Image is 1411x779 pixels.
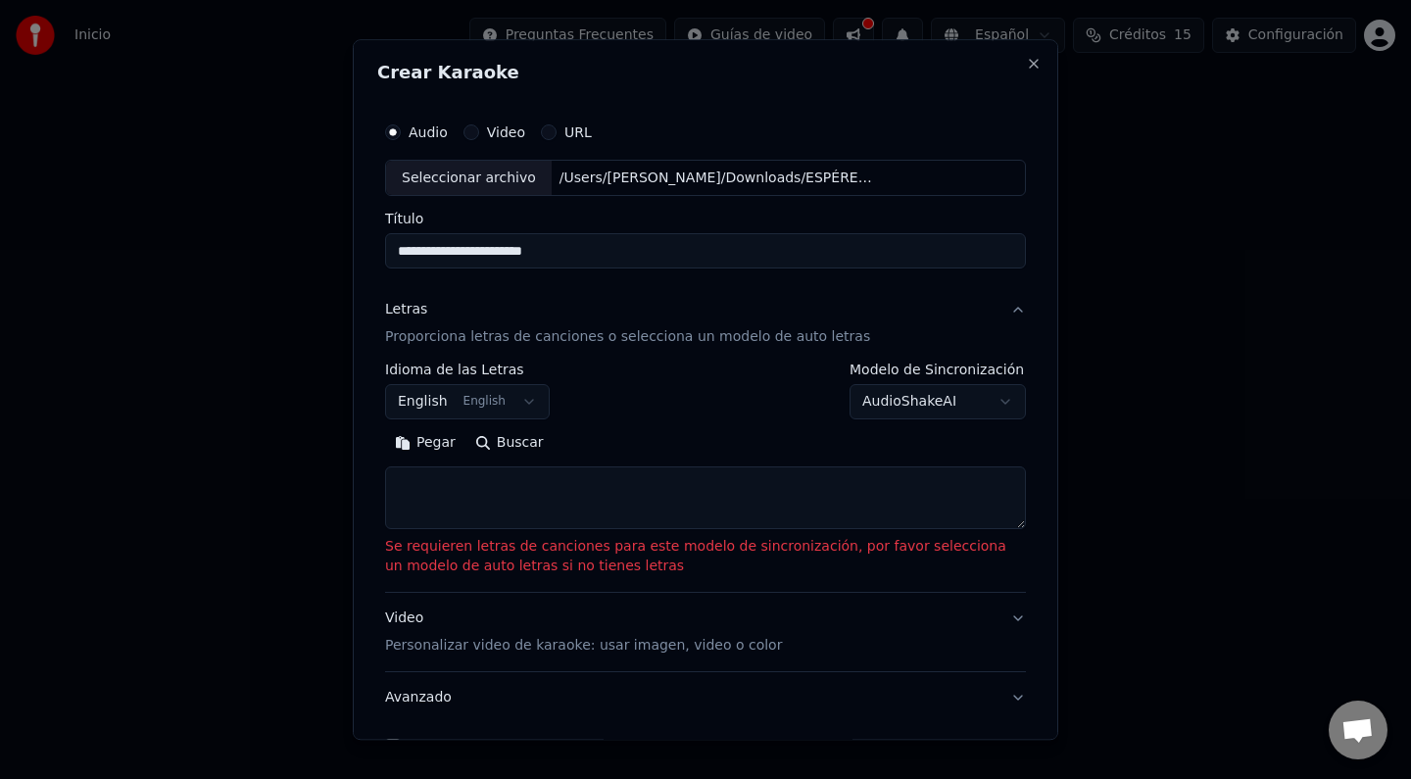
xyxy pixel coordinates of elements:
button: Avanzado [385,673,1026,724]
div: Video [385,609,782,657]
label: Título [385,213,1026,226]
button: Buscar [465,428,554,460]
label: URL [564,125,592,139]
button: LetrasProporciona letras de canciones o selecciona un modelo de auto letras [385,285,1026,364]
div: Letras [385,301,427,320]
div: LetrasProporciona letras de canciones o selecciona un modelo de auto letras [385,364,1026,593]
label: Modelo de Sincronización [850,364,1026,377]
p: Proporciona letras de canciones o selecciona un modelo de auto letras [385,328,870,348]
button: VideoPersonalizar video de karaoke: usar imagen, video o color [385,594,1026,672]
p: Personalizar video de karaoke: usar imagen, video o color [385,637,782,657]
div: /Users/[PERSON_NAME]/Downloads/ESPÉRENME - DR [PERSON_NAME] .mp3 [552,169,885,188]
label: Audio [409,125,448,139]
h2: Crear Karaoke [377,64,1034,81]
p: Se requieren letras de canciones para este modelo de sincronización, por favor selecciona un mode... [385,538,1026,577]
label: Video [487,125,525,139]
button: Pegar [385,428,465,460]
label: Idioma de las Letras [385,364,550,377]
div: Seleccionar archivo [386,161,552,196]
